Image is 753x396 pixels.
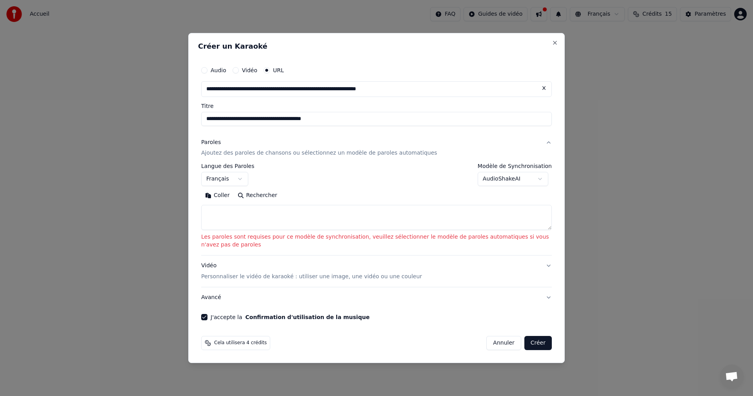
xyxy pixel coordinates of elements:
[242,68,257,73] label: Vidéo
[211,314,369,320] label: J'accepte la
[201,103,552,109] label: Titre
[524,336,552,350] button: Créer
[201,273,422,281] p: Personnaliser le vidéo de karaoké : utiliser une image, une vidéo ou une couleur
[201,132,552,164] button: ParolesAjoutez des paroles de chansons ou sélectionnez un modèle de paroles automatiques
[201,287,552,308] button: Avancé
[245,314,369,320] button: J'accepte la
[486,336,521,350] button: Annuler
[234,190,281,202] button: Rechercher
[201,255,552,287] button: VidéoPersonnaliser le vidéo de karaoké : utiliser une image, une vidéo ou une couleur
[201,164,552,255] div: ParolesAjoutez des paroles de chansons ou sélectionnez un modèle de paroles automatiques
[198,43,555,50] h2: Créer un Karaoké
[201,262,422,281] div: Vidéo
[201,190,234,202] button: Coller
[478,164,552,169] label: Modèle de Synchronisation
[211,68,226,73] label: Audio
[201,150,437,157] p: Ajoutez des paroles de chansons ou sélectionnez un modèle de paroles automatiques
[201,139,221,146] div: Paroles
[214,340,267,346] span: Cela utilisera 4 crédits
[201,164,255,169] label: Langue des Paroles
[201,234,552,249] p: Les paroles sont requises pour ce modèle de synchronisation, veuillez sélectionner le modèle de p...
[273,68,284,73] label: URL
